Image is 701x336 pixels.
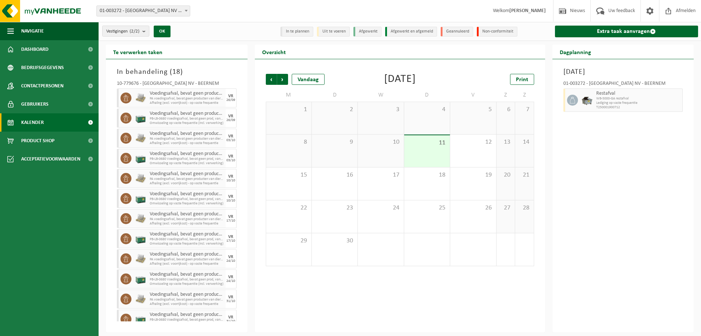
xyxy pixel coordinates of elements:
span: Dashboard [21,40,49,58]
div: VR [228,114,233,118]
span: PB-LB-0680 Voedingsafval, bevat geen prod, van dierl oorspr [150,278,224,282]
span: 28 [519,204,530,212]
td: W [358,88,404,102]
span: 24 [361,204,400,212]
span: Voedingsafval, bevat geen producten van dierlijke oorsprong, gemengde verpakking (exclusief glas) [150,312,224,318]
img: PB-LB-0680-HPE-GN-01 [135,153,146,164]
span: Voedingsafval, bevat geen producten van dierlijke oorsprong, gemengde verpakking (exclusief glas) [150,91,224,97]
span: 21 [519,171,530,179]
span: Afhaling (excl. voorrijkost) - op vaste frequentie [150,302,224,306]
div: 17/10 [226,239,235,243]
div: 01-003272 - [GEOGRAPHIC_DATA] NV - BEERNEM [563,81,683,88]
span: PB-LB-0680 Voedingsafval, bevat geen prod, van dierl oorspr [150,157,224,161]
img: LP-PA-00000-WDN-11 [135,253,146,264]
li: Afgewerkt [353,27,382,37]
span: 1 [270,106,308,114]
span: Voedingsafval, bevat geen producten van dierlijke oorsprong, gemengde verpakking (exclusief glas) [150,131,224,137]
span: 16 [315,171,354,179]
h3: In behandeling ( ) [117,67,237,78]
span: 5 [454,106,492,114]
span: Gebruikers [21,95,49,113]
div: 10/10 [226,199,235,203]
td: V [450,88,496,102]
span: 26 [454,204,492,212]
span: 2 [315,106,354,114]
li: Uit te voeren [317,27,350,37]
span: 01-003272 - BELGOSUC NV - BEERNEM [96,5,190,16]
img: LP-PA-00000-WDN-11 [135,213,146,224]
img: LP-PA-00000-WDN-11 [135,133,146,144]
li: Geannuleerd [441,27,473,37]
span: Acceptatievoorwaarden [21,150,80,168]
div: VR [228,94,233,98]
span: PA voedingsafval, bevat geen producten van dierlijke oorspr, [150,298,224,302]
span: Voedingsafval, bevat geen producten van dierlijke oorsprong, gemengde verpakking (exclusief glas) [150,231,224,237]
span: PB-LB-0680 Voedingsafval, bevat geen prod, van dierl oorspr [150,237,224,242]
span: Afhaling (excl. voorrijkost) - op vaste frequentie [150,222,224,226]
span: Restafval [596,91,681,97]
div: 03/10 [226,139,235,142]
span: 11 [408,139,446,147]
span: 25 [408,204,446,212]
span: 7 [519,106,530,114]
span: WB-5000-GA restafval [596,97,681,101]
span: 9 [315,138,354,146]
span: PA voedingsafval, bevat geen producten van dierlijke oorspr, [150,97,224,101]
span: Vestigingen [106,26,139,37]
div: VR [228,215,233,219]
span: PB-LB-0680 Voedingsafval, bevat geen prod, van dierl oorspr [150,197,224,201]
span: Voedingsafval, bevat geen producten van dierlijke oorsprong, gemengde verpakking (exclusief glas) [150,191,224,197]
div: VR [228,275,233,279]
span: PA voedingsafval, bevat geen producten van dierlijke oorspr, [150,177,224,181]
count: (2/2) [130,29,139,34]
div: 03/10 [226,159,235,162]
td: Z [515,88,534,102]
span: 4 [408,106,446,114]
div: VR [228,295,233,299]
span: Afhaling (excl. voorrijkost) - op vaste frequentie [150,262,224,266]
span: 3 [361,106,400,114]
div: 31/10 [226,320,235,323]
span: 29 [270,237,308,245]
td: M [266,88,312,102]
div: VR [228,154,233,159]
span: Kalender [21,113,44,132]
div: Vandaag [292,74,325,85]
span: Voedingsafval, bevat geen producten van dierlijke oorsprong, gemengde verpakking (exclusief glas) [150,272,224,278]
td: Z [497,88,515,102]
span: Volgende [277,74,288,85]
span: 10 [361,138,400,146]
div: VR [228,315,233,320]
img: PB-LB-0680-HPE-GN-01 [135,314,146,325]
td: D [312,88,358,102]
span: 23 [315,204,354,212]
span: 18 [408,171,446,179]
img: LP-PA-00000-WDN-11 [135,294,146,305]
span: 12 [454,138,492,146]
li: Afgewerkt en afgemeld [385,27,437,37]
span: Product Shop [21,132,54,150]
span: 19 [454,171,492,179]
span: Omwisseling op vaste frequentie (incl. verwerking) [150,201,224,206]
h3: [DATE] [563,67,683,78]
span: Voedingsafval, bevat geen producten van dierlijke oorsprong, gemengde verpakking (exclusief glas) [150,292,224,298]
div: 10/10 [226,179,235,182]
span: PB-LB-0680 Voedingsafval, bevat geen prod, van dierl oorspr [150,117,224,121]
span: Bedrijfsgegevens [21,58,64,77]
div: [DATE] [384,74,416,85]
div: 17/10 [226,219,235,223]
span: Lediging op vaste frequentie [596,101,681,105]
span: 01-003272 - BELGOSUC NV - BEERNEM [97,6,190,16]
div: 10-779676 - [GEOGRAPHIC_DATA] NV - BEERNEM [117,81,237,88]
span: 15 [270,171,308,179]
div: VR [228,255,233,259]
img: PB-LB-0680-HPE-GN-01 [135,113,146,124]
span: Voedingsafval, bevat geen producten van dierlijke oorsprong, gemengde verpakking (exclusief glas) [150,151,224,157]
span: Afhaling (excl. voorrijkost) - op vaste frequentie [150,101,224,105]
img: PB-LB-0680-HPE-GN-01 [135,273,146,284]
span: Voedingsafval, bevat geen producten van dierlijke oorsprong, gemengde verpakking (exclusief glas) [150,211,224,217]
div: 31/10 [226,299,235,303]
span: Voedingsafval, bevat geen producten van dierlijke oorsprong, gemengde verpakking (exclusief glas) [150,171,224,177]
span: Voedingsafval, bevat geen producten van dierlijke oorsprong, gemengde verpakking (exclusief glas) [150,252,224,257]
strong: [PERSON_NAME] [509,8,546,14]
